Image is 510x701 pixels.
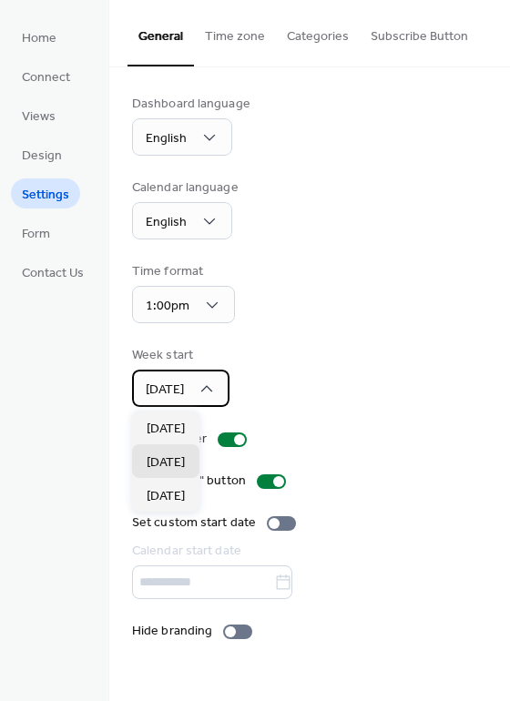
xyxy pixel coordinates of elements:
a: Contact Us [11,257,95,287]
span: [DATE] [147,487,185,506]
span: Views [22,107,56,127]
span: Design [22,147,62,166]
div: Set custom start date [132,513,256,533]
span: 1:00pm [146,294,189,319]
span: Form [22,225,50,244]
a: Home [11,22,67,52]
span: English [146,127,187,151]
span: [DATE] [146,378,184,402]
a: Connect [11,61,81,91]
span: Settings [22,186,69,205]
a: Settings [11,178,80,208]
div: Hide branding [132,622,212,641]
span: Home [22,29,56,48]
div: Dashboard language [132,95,250,114]
span: English [146,210,187,235]
span: Connect [22,68,70,87]
span: Contact Us [22,264,84,283]
div: Calendar language [132,178,239,198]
a: Design [11,139,73,169]
div: Calendar start date [132,542,484,561]
div: Time format [132,262,231,281]
a: Form [11,218,61,248]
div: Week start [132,346,226,365]
a: Views [11,100,66,130]
span: [DATE] [147,453,185,472]
span: [DATE] [147,420,185,439]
